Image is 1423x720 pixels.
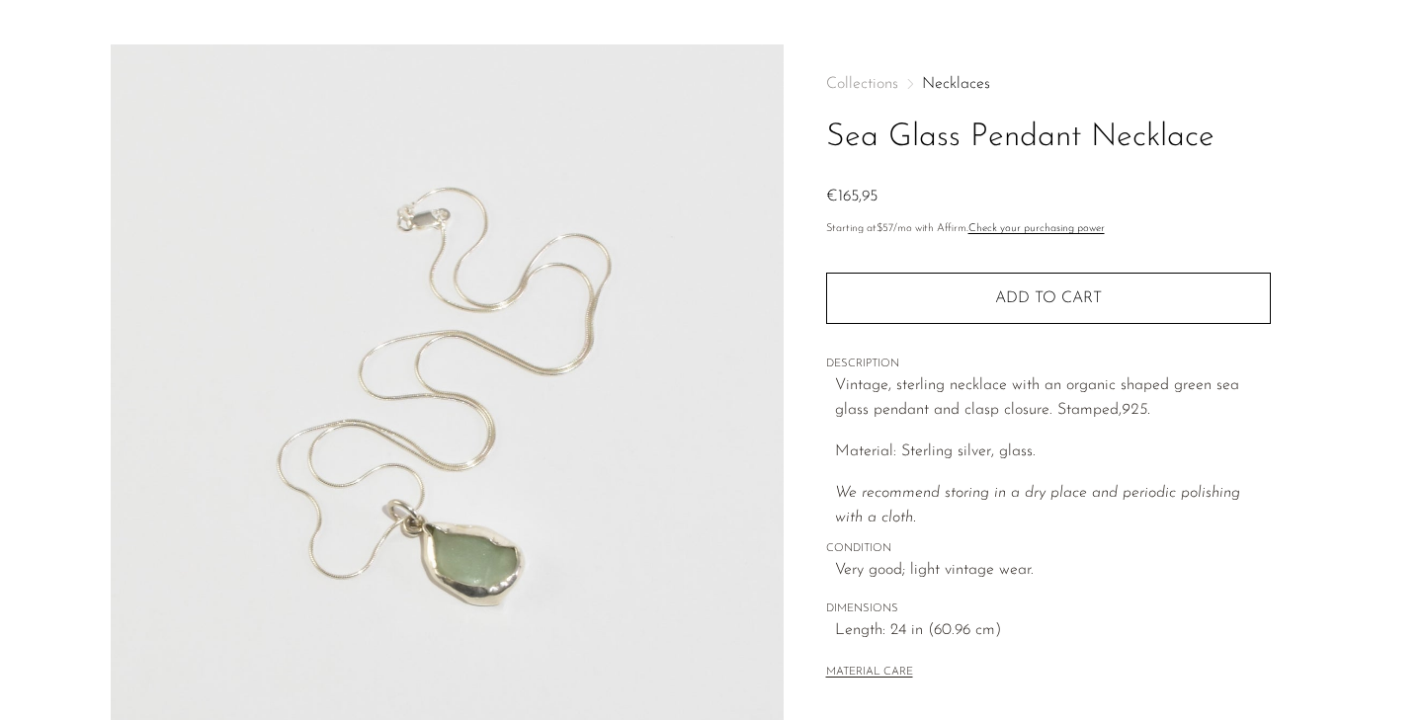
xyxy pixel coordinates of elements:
[826,76,898,92] span: Collections
[826,76,1271,92] nav: Breadcrumbs
[922,76,990,92] a: Necklaces
[826,189,878,204] span: €165,95
[826,273,1271,324] button: Add to cart
[1122,402,1150,418] em: 925.
[826,540,1271,558] span: CONDITION
[826,600,1271,618] span: DIMENSIONS
[877,223,893,234] span: $57
[826,220,1271,238] p: Starting at /mo with Affirm.
[835,440,1271,465] p: Material: Sterling silver, glass.
[826,666,913,680] button: MATERIAL CARE
[835,558,1271,584] span: Very good; light vintage wear.
[835,618,1271,644] span: Length: 24 in (60.96 cm)
[826,356,1271,373] span: DESCRIPTION
[835,373,1271,424] p: Vintage, sterling necklace with an organic shaped green sea glass pendant and clasp closure. Stam...
[968,223,1105,234] a: Check your purchasing power - Learn more about Affirm Financing (opens in modal)
[995,290,1102,306] span: Add to cart
[826,113,1271,163] h1: Sea Glass Pendant Necklace
[835,485,1240,526] i: We recommend storing in a dry place and periodic polishing with a cloth.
